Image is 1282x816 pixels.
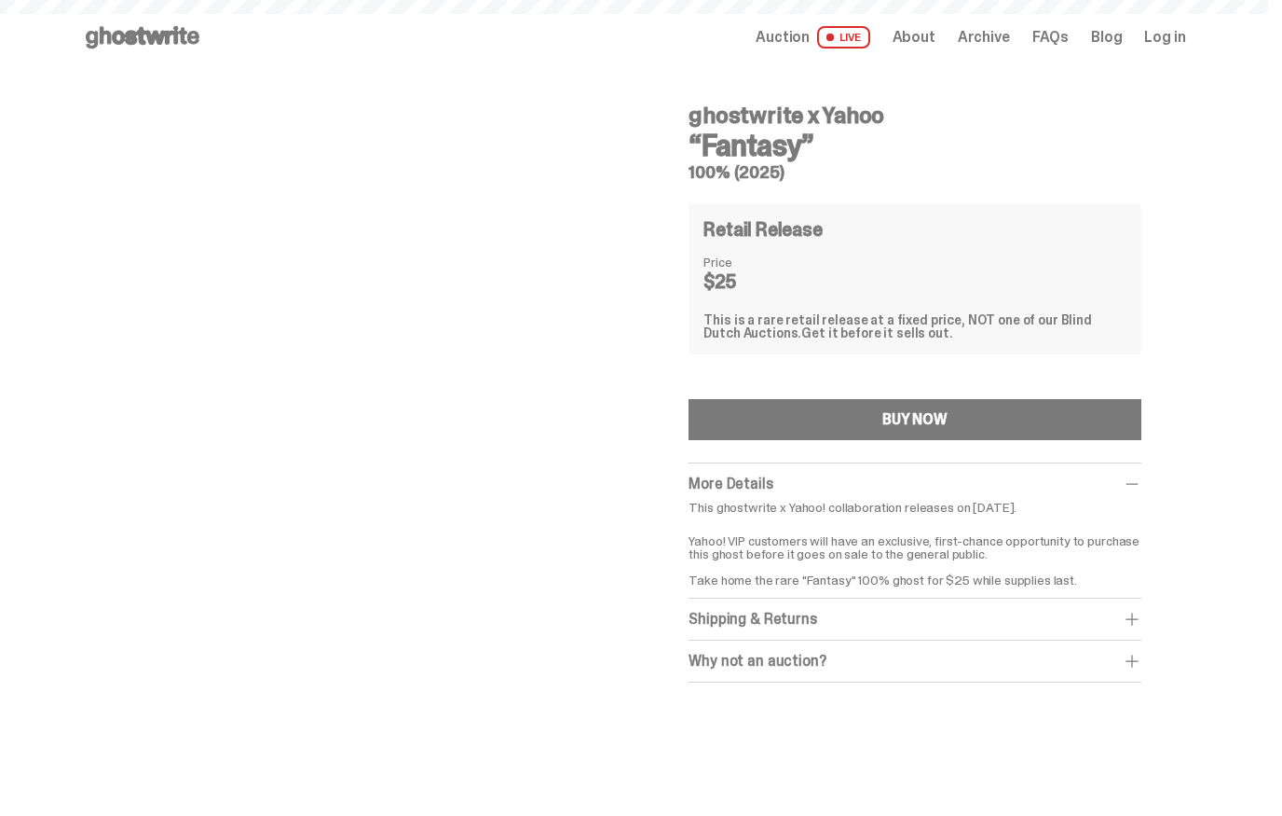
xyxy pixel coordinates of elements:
[882,412,948,427] div: BUY NOW
[689,399,1140,440] button: BUY NOW
[1091,30,1122,45] a: Blog
[703,272,797,291] dd: $25
[703,313,1125,339] div: This is a rare retail release at a fixed price, NOT one of our Blind Dutch Auctions.
[689,131,1140,160] h3: “Fantasy”
[689,521,1140,587] p: Yahoo! VIP customers will have an exclusive, first-chance opportunity to purchase this ghost befo...
[689,501,1140,514] p: This ghostwrite x Yahoo! collaboration releases on [DATE].
[756,30,810,45] span: Auction
[689,474,772,493] span: More Details
[817,26,870,48] span: LIVE
[958,30,1010,45] a: Archive
[703,256,797,269] dt: Price
[801,325,952,341] span: Get it before it sells out.
[689,610,1140,629] div: Shipping & Returns
[756,26,869,48] a: Auction LIVE
[893,30,935,45] a: About
[703,220,822,239] h4: Retail Release
[1032,30,1069,45] a: FAQs
[689,164,1140,181] h5: 100% (2025)
[689,652,1140,671] div: Why not an auction?
[689,104,1140,127] h4: ghostwrite x Yahoo
[1144,30,1185,45] a: Log in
